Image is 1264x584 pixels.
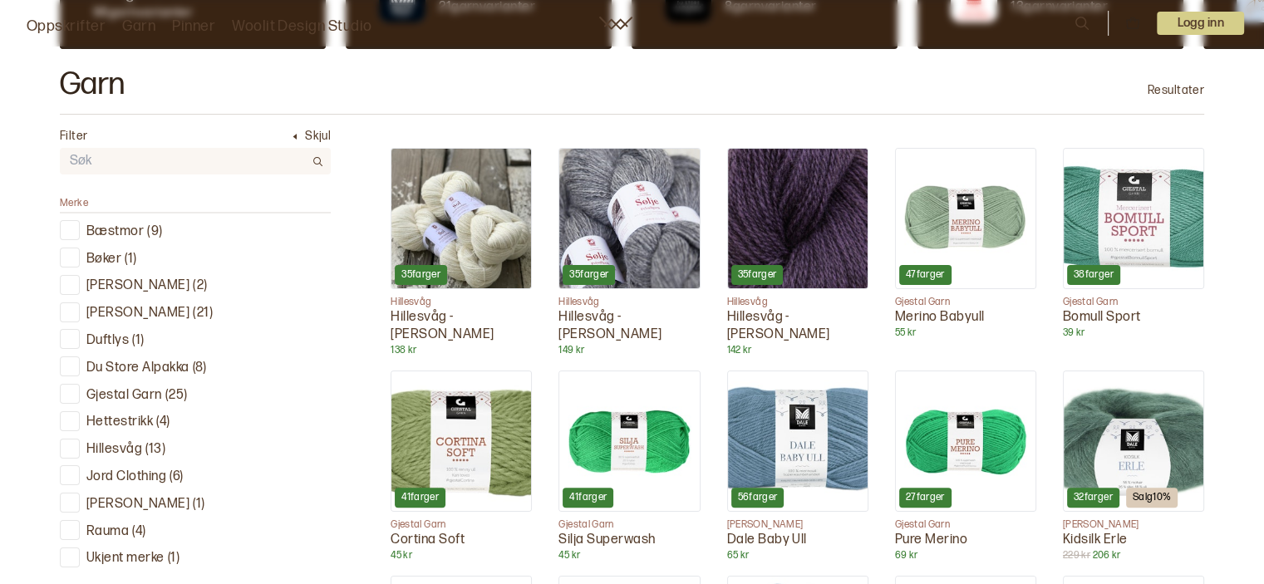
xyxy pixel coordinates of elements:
[193,305,213,322] p: ( 21 )
[558,549,700,562] p: 45 kr
[1063,549,1204,562] p: 206 kr
[86,332,129,350] p: Duftlys
[727,148,868,357] a: Hillesvåg - Tinde Pelsullgarn35fargerHillesvågHillesvåg - [PERSON_NAME]142 kr
[727,296,868,309] p: Hillesvåg
[569,491,607,504] p: 41 farger
[60,197,88,209] span: Merke
[391,371,531,511] img: Cortina Soft
[145,441,165,459] p: ( 13 )
[232,15,372,38] a: Woolit Design Studio
[1064,371,1203,511] img: Kidsilk Erle
[738,268,777,282] p: 35 farger
[1063,296,1204,309] p: Gjestal Garn
[1148,82,1204,99] p: Resultater
[599,17,632,30] a: Woolit
[401,268,440,282] p: 35 farger
[558,518,700,532] p: Gjestal Garn
[1063,371,1204,562] a: Kidsilk Erle32fargerSalg10%[PERSON_NAME]Kidsilk Erle229 kr 206 kr
[132,523,145,541] p: ( 4 )
[193,277,207,295] p: ( 2 )
[895,296,1036,309] p: Gjestal Garn
[86,496,189,513] p: [PERSON_NAME]
[558,532,700,549] p: Silja Superwash
[391,149,531,288] img: Hillesvåg - Sol Lamullgarn
[559,149,699,288] img: Hillesvåg - Sølje Pelsullgarn
[727,309,868,344] p: Hillesvåg - [PERSON_NAME]
[391,518,532,532] p: Gjestal Garn
[391,371,532,562] a: Cortina Soft41fargerGjestal GarnCortina Soft45 kr
[1074,491,1113,504] p: 32 farger
[86,387,162,405] p: Gjestal Garn
[896,371,1035,511] img: Pure Merino
[1157,12,1244,35] p: Logg inn
[895,309,1036,326] p: Merino Babyull
[558,309,700,344] p: Hillesvåg - [PERSON_NAME]
[86,305,189,322] p: [PERSON_NAME]
[1063,549,1090,562] span: 229 kr
[86,414,153,431] p: Hettestrikk
[86,550,165,567] p: Ukjent merke
[727,518,868,532] p: [PERSON_NAME]
[193,496,204,513] p: ( 1 )
[27,15,106,38] a: Oppskrifter
[895,148,1036,340] a: Merino Babyull47fargerGjestal GarnMerino Babyull55 kr
[168,550,180,567] p: ( 1 )
[305,128,331,145] p: Skjul
[559,371,699,511] img: Silja Superwash
[132,332,144,350] p: ( 1 )
[895,532,1036,549] p: Pure Merino
[391,532,532,549] p: Cortina Soft
[1064,149,1203,288] img: Bomull Sport
[391,296,532,309] p: Hillesvåg
[86,441,142,459] p: Hillesvåg
[170,469,183,486] p: ( 6 )
[147,223,162,241] p: ( 9 )
[1063,148,1204,340] a: Bomull Sport38fargerGjestal GarnBomull Sport39 kr
[1063,326,1204,340] p: 39 kr
[401,491,439,504] p: 41 farger
[558,371,700,562] a: Silja Superwash41fargerGjestal GarnSilja Superwash45 kr
[895,326,1036,340] p: 55 kr
[1074,268,1114,282] p: 38 farger
[86,251,121,268] p: Bøker
[86,223,144,241] p: Bæstmor
[569,268,608,282] p: 35 farger
[895,549,1036,562] p: 69 kr
[558,296,700,309] p: Hillesvåg
[728,149,868,288] img: Hillesvåg - Tinde Pelsullgarn
[60,69,125,101] h2: Garn
[895,371,1036,562] a: Pure Merino27fargerGjestal GarnPure Merino69 kr
[172,15,215,38] a: Pinner
[906,491,945,504] p: 27 farger
[1126,488,1178,508] div: Salg 10 %
[86,360,189,377] p: Du Store Alpakka
[60,150,304,174] input: Søk
[86,469,166,486] p: Jord Clothing
[391,549,532,562] p: 45 kr
[1063,309,1204,326] p: Bomull Sport
[125,251,136,268] p: ( 1 )
[895,518,1036,532] p: Gjestal Garn
[165,387,188,405] p: ( 25 )
[896,149,1035,288] img: Merino Babyull
[727,371,868,562] a: Dale Baby Ull56farger[PERSON_NAME]Dale Baby Ull65 kr
[122,15,155,38] a: Garn
[156,414,170,431] p: ( 4 )
[558,148,700,357] a: Hillesvåg - Sølje Pelsullgarn35fargerHillesvågHillesvåg - [PERSON_NAME]149 kr
[906,268,945,282] p: 47 farger
[727,532,868,549] p: Dale Baby Ull
[391,148,532,357] a: Hillesvåg - Sol Lamullgarn35fargerHillesvågHillesvåg - [PERSON_NAME]138 kr
[86,523,129,541] p: Rauma
[558,344,700,357] p: 149 kr
[1157,12,1244,35] button: User dropdown
[1063,518,1204,532] p: [PERSON_NAME]
[391,309,532,344] p: Hillesvåg - [PERSON_NAME]
[728,371,868,511] img: Dale Baby Ull
[727,344,868,357] p: 142 kr
[391,344,532,357] p: 138 kr
[727,549,868,562] p: 65 kr
[86,277,189,295] p: [PERSON_NAME]
[738,491,778,504] p: 56 farger
[60,128,88,145] p: Filter
[193,360,206,377] p: ( 8 )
